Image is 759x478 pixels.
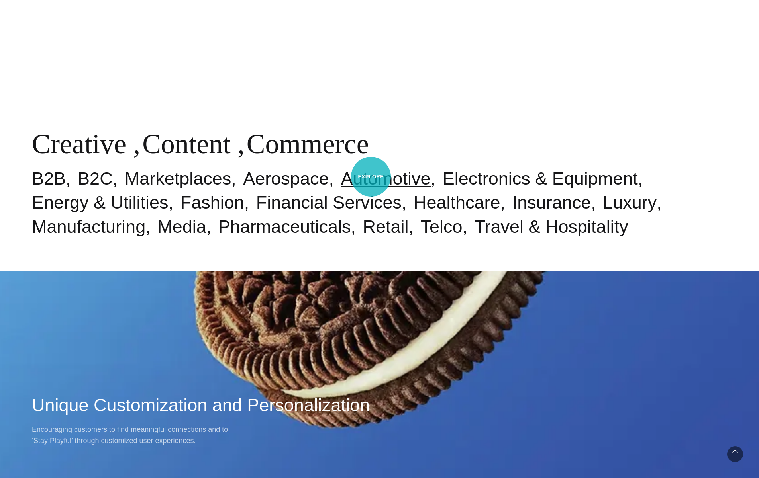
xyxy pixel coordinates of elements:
[32,217,145,237] a: Manufacturing
[32,393,727,417] h2: Unique Customization and Personalization
[218,217,351,237] a: Pharmaceuticals
[443,168,638,189] a: Electronics & Equipment
[421,217,463,237] a: Telco
[243,168,329,189] a: Aerospace
[32,192,169,213] a: Energy & Utilities
[133,129,141,159] span: ,
[414,192,500,213] a: Healthcare
[32,129,126,159] a: Creative
[363,217,409,237] a: Retail
[32,424,231,446] p: Encouraging customers to find meaningful connections and to ‘Stay Playful’ through customized use...
[603,192,657,213] a: Luxury
[32,168,66,189] a: B2B
[247,129,369,159] a: Commerce
[256,192,402,213] a: Financial Services
[157,217,206,237] a: Media
[237,129,245,159] span: ,
[475,217,628,237] a: Travel & Hospitality
[512,192,591,213] a: Insurance
[341,168,430,189] a: Automotive
[142,129,231,159] a: Content
[727,446,743,462] button: Back to Top
[78,168,113,189] a: B2C
[125,168,231,189] a: Marketplaces
[180,192,244,213] a: Fashion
